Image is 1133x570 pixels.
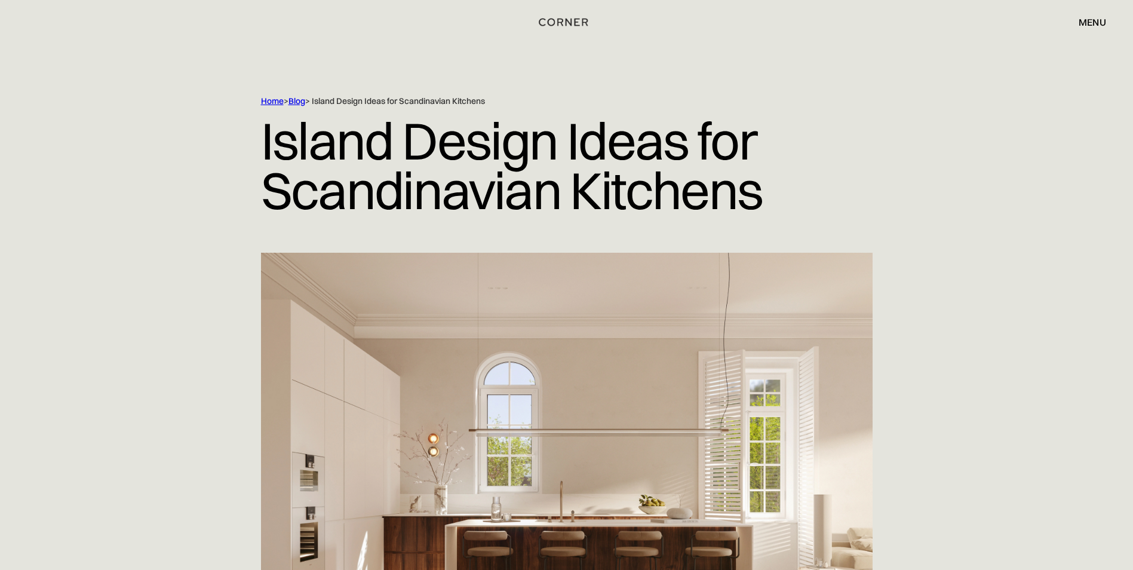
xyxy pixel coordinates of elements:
a: Home [261,96,284,106]
div: menu [1067,12,1106,32]
h1: Island Design Ideas for Scandinavian Kitchens [261,107,873,224]
a: home [524,14,609,30]
div: > > Island Design Ideas for Scandinavian Kitchens [261,96,822,107]
a: Blog [288,96,305,106]
div: menu [1079,17,1106,27]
